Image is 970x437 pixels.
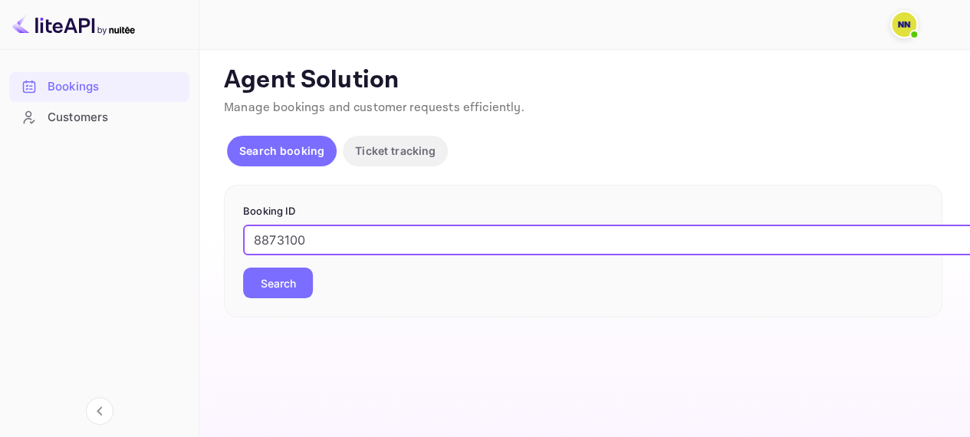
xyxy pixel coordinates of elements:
div: Customers [48,109,182,127]
button: Collapse navigation [86,397,113,425]
p: Agent Solution [224,65,942,96]
button: Search [243,268,313,298]
a: Customers [9,103,189,131]
a: Bookings [9,72,189,100]
img: N/A N/A [892,12,916,37]
img: LiteAPI logo [12,12,135,37]
div: Customers [9,103,189,133]
div: Bookings [9,72,189,102]
div: Bookings [48,78,182,96]
p: Search booking [239,143,324,159]
span: Manage bookings and customer requests efficiently. [224,100,524,116]
p: Booking ID [243,204,923,219]
p: Ticket tracking [355,143,436,159]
